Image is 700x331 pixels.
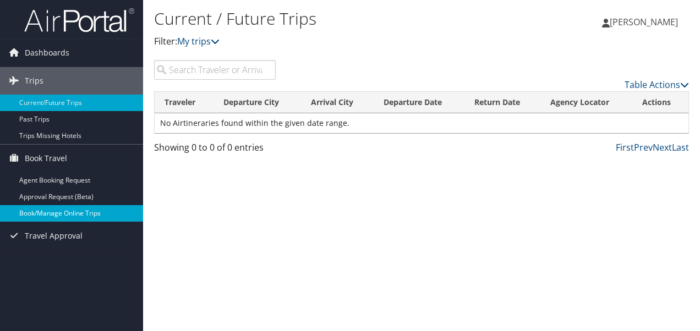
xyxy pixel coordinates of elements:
[602,5,689,38] a: [PERSON_NAME]
[464,92,540,113] th: Return Date: activate to sort column ascending
[155,92,214,113] th: Traveler: activate to sort column ascending
[625,79,689,91] a: Table Actions
[540,92,632,113] th: Agency Locator: activate to sort column ascending
[214,92,301,113] th: Departure City: activate to sort column ascending
[610,16,678,28] span: [PERSON_NAME]
[616,141,634,153] a: First
[24,7,134,33] img: airportal-logo.png
[632,92,688,113] th: Actions
[177,35,220,47] a: My trips
[154,141,276,159] div: Showing 0 to 0 of 0 entries
[25,67,43,95] span: Trips
[25,222,83,250] span: Travel Approval
[634,141,653,153] a: Prev
[653,141,672,153] a: Next
[301,92,373,113] th: Arrival City: activate to sort column ascending
[154,60,276,80] input: Search Traveler or Arrival City
[25,145,67,172] span: Book Travel
[154,35,511,49] p: Filter:
[155,113,688,133] td: No Airtineraries found within the given date range.
[154,7,511,30] h1: Current / Future Trips
[374,92,464,113] th: Departure Date: activate to sort column descending
[25,39,69,67] span: Dashboards
[672,141,689,153] a: Last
